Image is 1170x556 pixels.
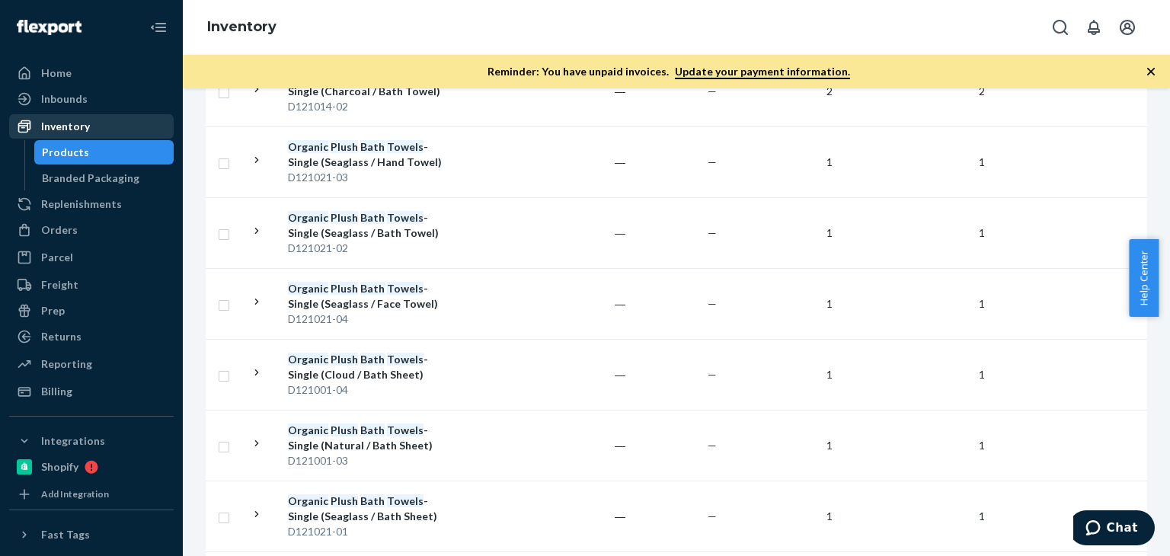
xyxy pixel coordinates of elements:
a: Replenishments [9,192,174,216]
a: Branded Packaging [34,166,174,190]
td: ― [540,481,631,551]
span: 1 [820,155,839,168]
td: ― [540,56,631,126]
span: 1 [973,226,991,239]
div: - Single (Seaglass / Bath Sheet) [288,494,447,524]
span: 1 [820,297,839,310]
div: Shopify [41,459,78,475]
span: 2 [973,85,991,97]
div: Orders [41,222,78,238]
div: Home [41,66,72,81]
a: Products [34,140,174,165]
em: Organic [288,211,328,224]
em: Plush [331,211,358,224]
em: Bath [360,353,385,366]
div: Prep [41,303,65,318]
span: — [708,297,717,310]
span: 2 [820,85,839,97]
a: Freight [9,273,174,297]
em: Bath [360,494,385,507]
div: Billing [41,384,72,399]
em: Organic [288,494,328,507]
td: ― [540,268,631,339]
span: — [708,85,717,97]
div: D121014-02 [288,99,447,114]
div: D121001-03 [288,453,447,468]
div: - Single (Seaglass / Face Towel) [288,281,447,312]
button: Integrations [9,429,174,453]
em: Plush [331,282,358,295]
button: Open notifications [1079,12,1109,43]
div: Branded Packaging [42,171,139,186]
div: Fast Tags [41,527,90,542]
em: Plush [331,353,358,366]
span: — [708,226,717,239]
span: — [708,439,717,452]
span: 1 [820,510,839,522]
span: — [708,510,717,522]
span: 1 [973,368,991,381]
a: Returns [9,324,174,349]
a: Prep [9,299,174,323]
img: Flexport logo [17,20,82,35]
span: 1 [820,439,839,452]
em: Plush [331,140,358,153]
div: - Single (Seaglass / Bath Towel) [288,210,447,241]
a: Billing [9,379,174,404]
button: Fast Tags [9,522,174,547]
em: Bath [360,140,385,153]
span: 1 [973,155,991,168]
em: Bath [360,282,385,295]
div: - Single (Cloud / Bath Sheet) [288,352,447,382]
span: 1 [973,510,991,522]
div: D121021-03 [288,170,447,185]
div: Parcel [41,250,73,265]
div: - Single (Seaglass / Hand Towel) [288,139,447,170]
em: Towels [387,140,424,153]
em: Organic [288,423,328,436]
div: Replenishments [41,197,122,212]
em: Bath [360,211,385,224]
a: Orders [9,218,174,242]
button: Open Search Box [1045,12,1076,43]
iframe: Opens a widget where you can chat to one of our agents [1073,510,1155,548]
div: Freight [41,277,78,292]
td: ― [540,339,631,410]
a: Home [9,61,174,85]
em: Towels [387,494,424,507]
p: Reminder: You have unpaid invoices. [487,64,850,79]
button: Help Center [1129,239,1159,317]
em: Organic [288,282,328,295]
button: Open account menu [1112,12,1143,43]
a: Shopify [9,455,174,479]
a: Parcel [9,245,174,270]
td: ― [540,126,631,197]
a: Inventory [207,18,277,35]
span: 1 [973,439,991,452]
a: Inbounds [9,87,174,111]
span: — [708,155,717,168]
div: Reporting [41,356,92,372]
div: - Single (Natural / Bath Sheet) [288,423,447,453]
span: 1 [973,297,991,310]
em: Plush [331,423,358,436]
em: Towels [387,282,424,295]
div: D121021-04 [288,312,447,327]
em: Plush [331,494,358,507]
a: Inventory [9,114,174,139]
div: D121021-02 [288,241,447,256]
div: Add Integration [41,487,109,500]
div: Integrations [41,433,105,449]
em: Towels [387,353,424,366]
div: D121021-01 [288,524,447,539]
em: Organic [288,140,328,153]
span: — [708,368,717,381]
div: Returns [41,329,82,344]
div: Inbounds [41,91,88,107]
button: Close Navigation [143,12,174,43]
em: Towels [387,211,424,224]
td: ― [540,410,631,481]
div: Inventory [41,119,90,134]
